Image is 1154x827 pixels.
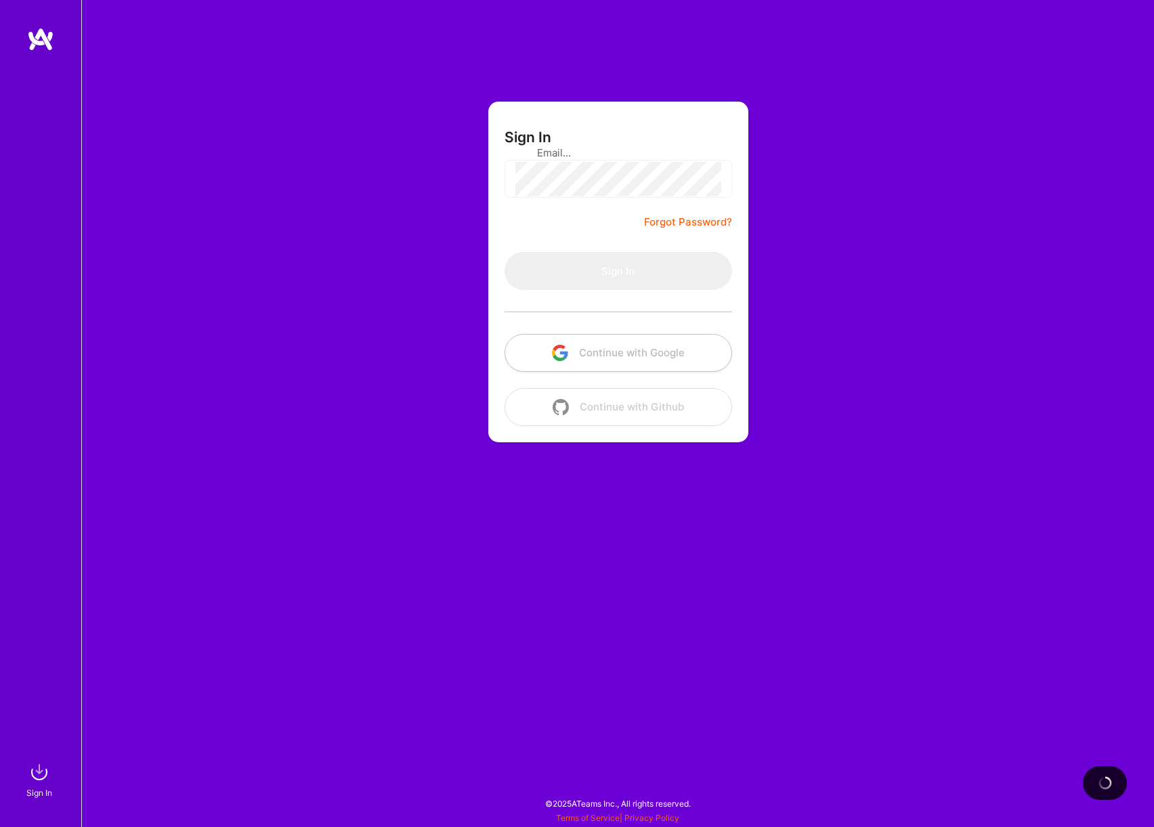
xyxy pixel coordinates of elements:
[28,759,53,800] a: sign inSign In
[505,388,732,426] button: Continue with Github
[556,813,679,823] span: |
[26,786,52,800] div: Sign In
[26,759,53,786] img: sign in
[81,786,1154,820] div: © 2025 ATeams Inc., All rights reserved.
[505,252,732,290] button: Sign In
[556,813,620,823] a: Terms of Service
[505,334,732,372] button: Continue with Google
[27,27,54,51] img: logo
[624,813,679,823] a: Privacy Policy
[552,345,568,361] img: icon
[644,214,732,230] a: Forgot Password?
[553,399,569,415] img: icon
[505,129,551,146] h3: Sign In
[537,135,700,170] input: Email...
[1098,776,1113,790] img: loading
